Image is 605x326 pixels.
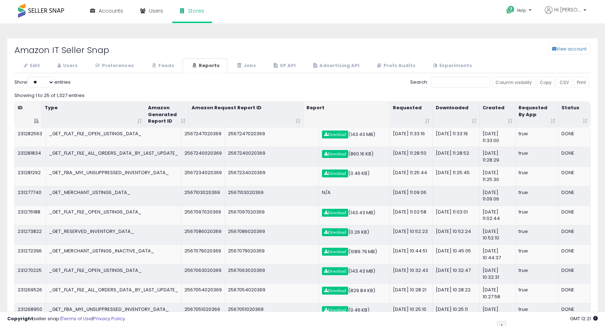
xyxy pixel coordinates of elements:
[322,287,348,295] a: Download
[322,150,348,158] a: Download
[7,315,33,322] strong: Copyright
[537,77,555,88] a: Copy
[181,264,225,283] td: 2567063020369
[225,244,319,264] td: 2567079020369
[559,244,590,264] td: DONE
[496,79,532,85] span: Column visibility
[46,244,181,264] td: _GET_MERCHANT_LISTINGS_INACTIVE_DATA_
[15,264,46,283] td: 231270225
[46,206,181,225] td: _GET_FLAT_FILE_OPEN_LISTINGS_DATA_
[516,264,559,283] td: true
[322,209,348,217] a: Download
[516,225,559,244] td: true
[319,264,390,283] td: (143.43 MB)
[516,303,559,322] td: true
[322,306,348,314] a: Download
[319,128,390,147] td: (143.43 MB)
[15,166,46,186] td: 231281292
[480,128,516,147] td: [DATE] 11:33:00
[181,225,225,244] td: 2567086020369
[15,102,42,128] th: ID: activate to sort column descending
[577,79,586,85] span: Print
[480,244,516,264] td: [DATE] 10:44:37
[225,225,319,244] td: 2567086020369
[480,147,516,166] td: [DATE] 11:28:29
[559,186,590,206] td: DONE
[516,244,559,264] td: true
[319,283,390,303] td: (829.84 KB)
[46,147,181,166] td: _GET_FLAT_FILE_ALL_ORDERS_DATA_BY_LAST_UPDATE_
[390,102,433,128] th: Requested: activate to sort column ascending
[559,102,590,128] th: Status: activate to sort column ascending
[540,79,552,85] span: Copy
[145,102,189,128] th: Amazon Generated Report ID: activate to sort column ascending
[390,264,433,283] td: [DATE] 10:32:43
[506,5,515,14] i: Get Help
[99,7,123,14] span: Accounts
[15,244,46,264] td: 231272396
[225,147,319,166] td: 2567240020369
[324,152,346,156] span: Download
[319,166,390,186] td: (0.46 KB)
[46,283,181,303] td: _GET_FLAT_FILE_ALL_ORDERS_DATA_BY_LAST_UPDATE_
[390,283,433,303] td: [DATE] 10:28:21
[480,186,516,206] td: [DATE] 11:09:06
[319,303,390,322] td: (0.46 KB)
[545,6,586,22] a: Hi [PERSON_NAME]
[516,128,559,147] td: true
[181,283,225,303] td: 2567054020369
[304,102,390,128] th: Report
[319,225,390,244] td: (0.26 KB)
[15,206,46,225] td: 231276188
[516,186,559,206] td: true
[15,147,46,166] td: 231281834
[181,166,225,186] td: 2567234020369
[574,77,589,88] a: Print
[86,58,142,73] a: Preferences
[27,77,54,88] select: Showentries
[433,264,480,283] td: [DATE] 10:32:47
[570,315,598,322] span: 2025-10-8 12:21 GMT
[225,264,319,283] td: 2567063020369
[15,303,46,322] td: 231268950
[480,225,516,244] td: [DATE] 10:52:10
[322,228,348,236] a: Download
[559,225,590,244] td: DONE
[93,315,125,322] a: Privacy Policy
[390,206,433,225] td: [DATE] 11:02:58
[390,244,433,264] td: [DATE] 10:44:51
[322,248,348,256] a: Download
[319,206,390,225] td: (143.43 MB)
[433,166,480,186] td: [DATE] 11:25:45
[7,316,125,322] div: seller snap | |
[433,102,480,128] th: Downloaded: activate to sort column ascending
[225,303,319,322] td: 2567051020369
[322,131,348,138] a: Download
[14,89,591,99] div: Showing 1 to 25 of 1,327 entries
[516,206,559,225] td: true
[181,128,225,147] td: 2567247020369
[548,44,591,54] button: View account
[324,171,346,176] span: Download
[517,7,526,13] span: Help
[15,283,46,303] td: 231269526
[368,58,423,73] a: Prefs Audits
[516,102,559,128] th: Requested By App: activate to sort column ascending
[183,58,227,73] a: Reports
[46,225,181,244] td: _GET_RESERVED_INVENTORY_DATA_
[14,58,48,73] a: Edit
[559,283,590,303] td: DONE
[228,58,264,73] a: Jobs
[46,166,181,186] td: _GET_FBA_MYI_UNSUPPRESSED_INVENTORY_DATA_
[188,7,204,14] span: Stores
[390,147,433,166] td: [DATE] 11:28:50
[560,79,569,85] span: CSV
[15,186,46,206] td: 231277740
[324,250,346,254] span: Download
[322,267,348,275] a: Download
[554,6,581,13] span: Hi [PERSON_NAME]
[559,166,590,186] td: DONE
[319,244,390,264] td: (1089.79 MB)
[189,102,304,128] th: Amazon Request Report ID: activate to sort column ascending
[431,77,490,88] input: Search:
